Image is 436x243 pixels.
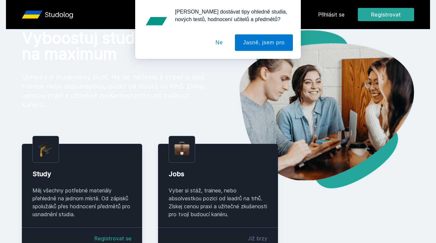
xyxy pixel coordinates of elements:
div: Měj všechny potřebné materiály přehledně na jednom místě. Od zápisků spolužáků přes hodnocení pře... [32,186,132,218]
div: Jobs [169,169,268,179]
a: Registrovat se [94,234,132,242]
button: Jasně, jsem pro [235,34,293,51]
img: hero.png [218,30,414,188]
h1: Vyboostuj studijní roky na maximum [22,30,207,62]
img: graduation-cap.png [38,142,53,157]
img: briefcase.png [174,140,190,157]
div: Vyber si stáž, trainee, nebo absolvestkou pozici od leadrů na trhů. Získej cenou praxi a užitečné... [169,186,268,218]
div: [PERSON_NAME] dostávat tipy ohledně studia, nových testů, hodnocení učitelů a předmětů? [170,8,293,23]
p: Usnadni si studentský život. Na nic nečekej a vyber si stáž, trainee nebo absolvestkou pozici od ... [22,72,207,109]
img: notification icon [143,8,170,34]
div: Již brzy [248,234,267,242]
div: Study [32,169,132,179]
button: Ne [207,34,231,51]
